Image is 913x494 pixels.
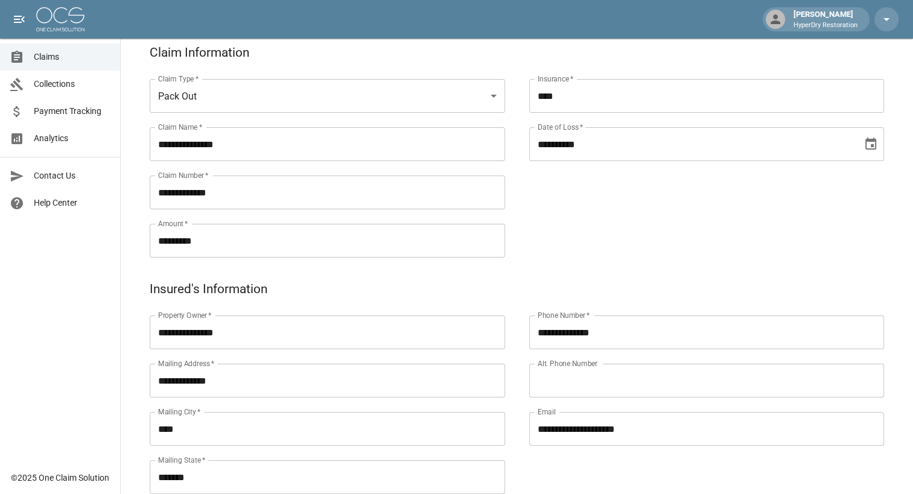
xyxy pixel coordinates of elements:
label: Insurance [538,74,573,84]
button: Choose date, selected date is Aug 31, 2025 [859,132,883,156]
img: ocs-logo-white-transparent.png [36,7,84,31]
label: Claim Number [158,170,208,180]
div: [PERSON_NAME] [789,8,862,30]
span: Collections [34,78,110,90]
label: Claim Name [158,122,202,132]
label: Claim Type [158,74,199,84]
label: Alt. Phone Number [538,358,597,369]
label: Mailing Address [158,358,214,369]
span: Payment Tracking [34,105,110,118]
label: Date of Loss [538,122,583,132]
button: open drawer [7,7,31,31]
div: Pack Out [150,79,505,113]
span: Contact Us [34,169,110,182]
label: Property Owner [158,310,212,320]
label: Mailing City [158,407,201,417]
p: HyperDry Restoration [794,21,857,31]
label: Amount [158,218,188,229]
span: Claims [34,51,110,63]
div: © 2025 One Claim Solution [11,472,109,484]
label: Phone Number [538,310,590,320]
label: Email [538,407,556,417]
label: Mailing State [158,455,205,465]
span: Analytics [34,132,110,145]
span: Help Center [34,197,110,209]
